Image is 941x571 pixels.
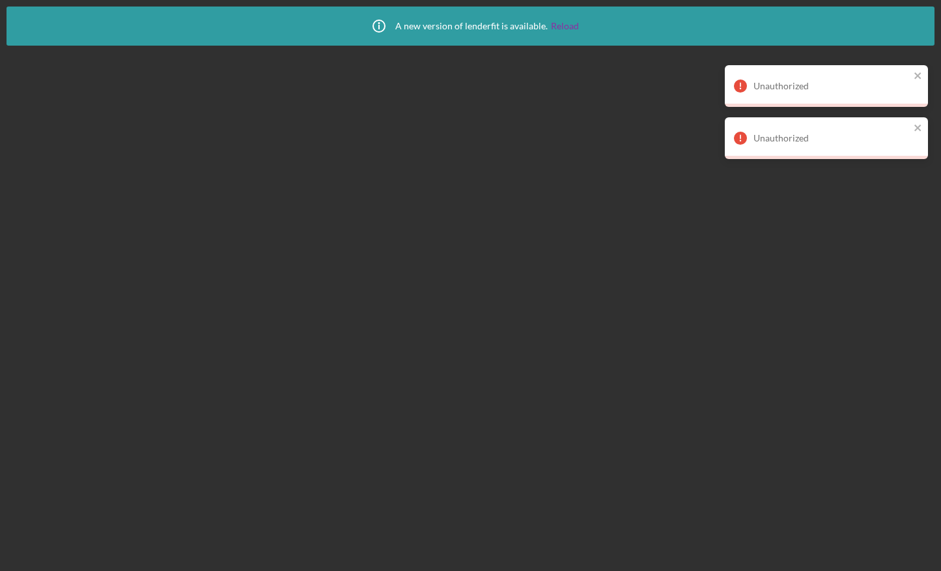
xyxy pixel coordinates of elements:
div: Unauthorized [753,81,910,91]
div: A new version of lenderfit is available. [363,10,579,42]
button: close [914,70,923,83]
a: Reload [551,21,579,31]
div: Unauthorized [753,133,910,143]
button: close [914,123,923,135]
